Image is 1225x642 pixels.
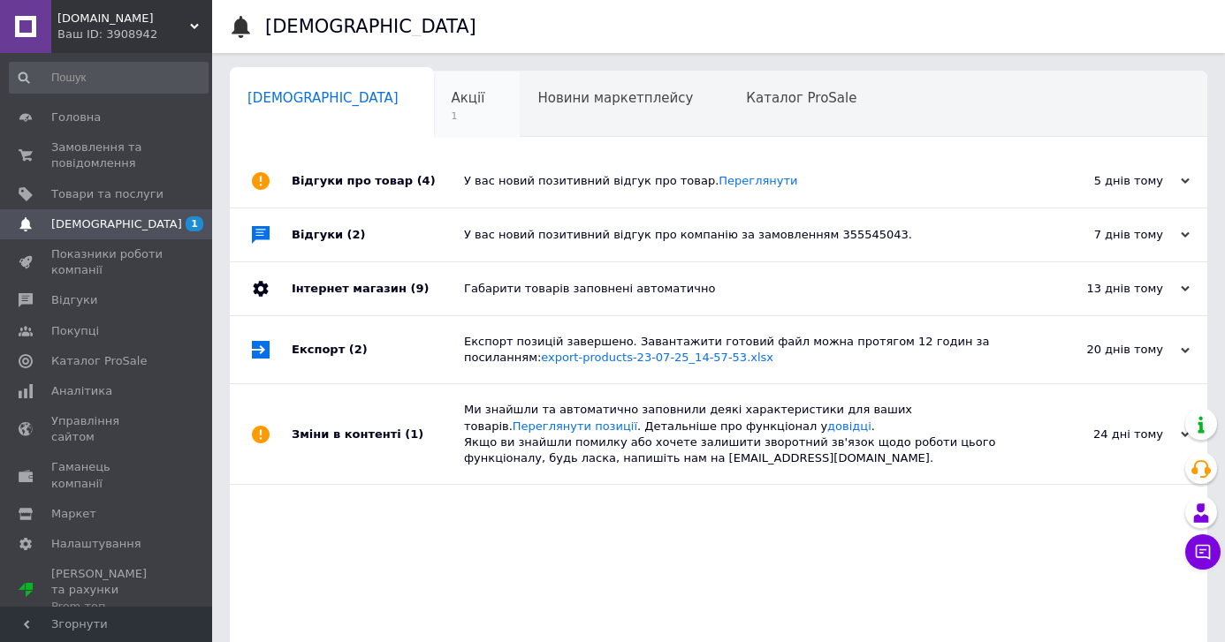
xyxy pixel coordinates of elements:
span: (2) [347,228,366,241]
h1: [DEMOGRAPHIC_DATA] [265,16,476,37]
span: (2) [349,343,368,356]
div: 13 днів тому [1013,281,1190,297]
span: 1 [452,110,485,123]
span: Головна [51,110,101,125]
a: довідці [827,419,871,433]
a: Переглянути [719,174,797,187]
span: Відгуки [51,292,97,308]
span: 1 [186,216,203,231]
span: MOUSE.COM.UA [57,11,190,26]
div: Prom топ [51,599,164,615]
div: Ваш ID: 3908942 [57,26,212,42]
span: (9) [410,282,429,295]
div: Експорт позицій завершено. Завантажити готовий файл можна протягом 12 годин за посиланням: [464,334,1013,366]
div: Відгуки [292,208,464,261]
span: [DEMOGRAPHIC_DATA] [247,90,399,106]
span: Показники роботи компанії [51,246,164,278]
div: 5 днів тому [1013,173,1190,189]
div: Зміни в контенті [292,384,464,484]
div: У вас новий позитивний відгук про товар. [464,173,1013,189]
div: 20 днів тому [1013,342,1190,358]
span: (1) [405,427,423,441]
span: Каталог ProSale [746,90,856,106]
span: Товари та послуги [51,186,164,202]
div: Габарити товарів заповнені автоматично [464,281,1013,297]
span: [DEMOGRAPHIC_DATA] [51,216,182,232]
div: Інтернет магазин [292,262,464,315]
span: [PERSON_NAME] та рахунки [51,566,164,615]
button: Чат з покупцем [1185,534,1221,570]
span: Маркет [51,506,96,522]
div: 24 дні тому [1013,427,1190,442]
span: Гаманець компанії [51,459,164,491]
input: Пошук [9,62,209,94]
div: У вас новий позитивний відгук про компанію за замовленням 355545043. [464,227,1013,243]
div: 7 днів тому [1013,227,1190,243]
a: Переглянути позиції [513,419,637,433]
span: Каталог ProSale [51,353,147,369]
span: (4) [417,174,436,187]
span: Акції [452,90,485,106]
div: Ми знайшли та автоматично заповнили деякі характеристики для ваших товарів. . Детальніше про функ... [464,402,1013,466]
span: Управління сайтом [51,413,164,445]
div: Відгуки про товар [292,155,464,208]
span: Новини маркетплейсу [537,90,693,106]
span: Покупці [51,323,99,339]
a: export-products-23-07-25_14-57-53.xlsx [541,351,773,364]
span: Аналітика [51,383,112,399]
span: Замовлення та повідомлення [51,140,164,171]
span: Налаштування [51,536,141,552]
div: Експорт [292,316,464,383]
